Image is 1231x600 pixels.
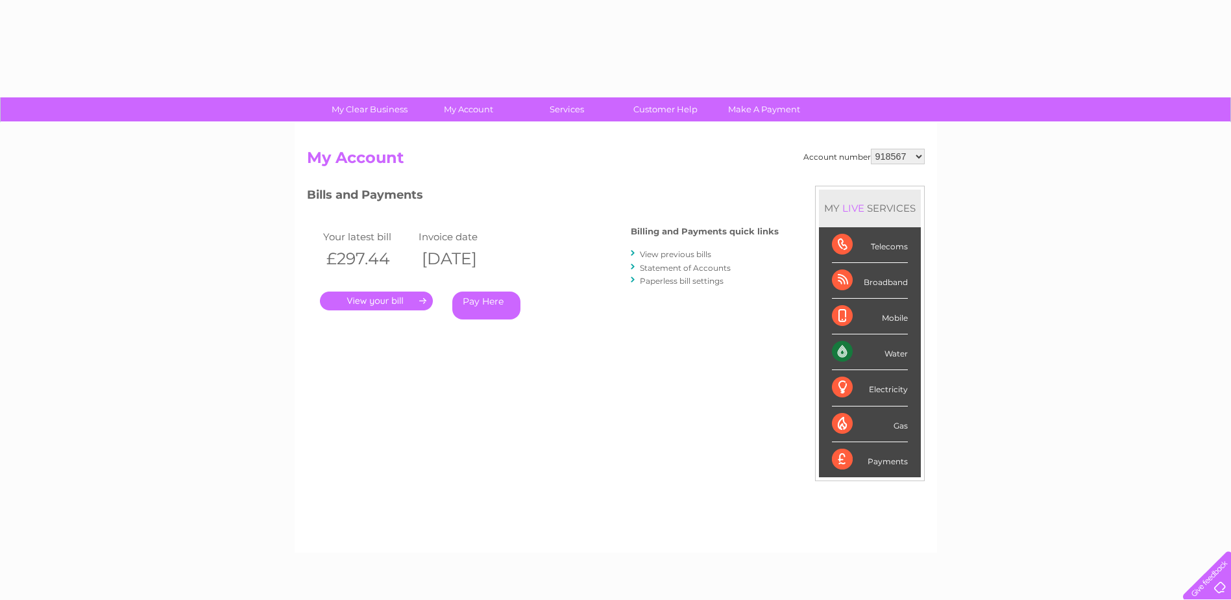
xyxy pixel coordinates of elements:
[415,228,511,245] td: Invoice date
[640,249,711,259] a: View previous bills
[840,202,867,214] div: LIVE
[320,228,416,245] td: Your latest bill
[307,186,779,208] h3: Bills and Payments
[832,442,908,477] div: Payments
[832,299,908,334] div: Mobile
[640,263,731,273] a: Statement of Accounts
[316,97,423,121] a: My Clear Business
[711,97,818,121] a: Make A Payment
[307,149,925,173] h2: My Account
[415,97,522,121] a: My Account
[452,292,520,319] a: Pay Here
[832,406,908,442] div: Gas
[832,263,908,299] div: Broadband
[320,292,433,310] a: .
[320,245,416,272] th: £297.44
[631,227,779,236] h4: Billing and Payments quick links
[832,227,908,263] div: Telecoms
[832,370,908,406] div: Electricity
[832,334,908,370] div: Water
[803,149,925,164] div: Account number
[415,245,511,272] th: [DATE]
[612,97,719,121] a: Customer Help
[640,276,724,286] a: Paperless bill settings
[819,190,921,227] div: MY SERVICES
[513,97,620,121] a: Services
